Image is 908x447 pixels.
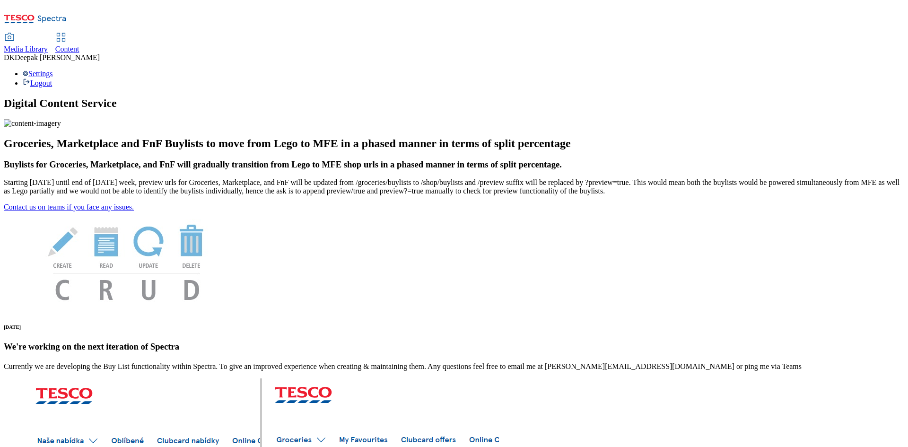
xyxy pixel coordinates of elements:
[55,45,79,53] span: Content
[4,203,134,211] a: Contact us on teams if you face any issues.
[23,79,52,87] a: Logout
[4,342,904,352] h3: We're working on the next iteration of Spectra
[23,70,53,78] a: Settings
[4,137,904,150] h2: Groceries, Marketplace and FnF Buylists to move from Lego to MFE in a phased manner in terms of s...
[4,324,904,330] h6: [DATE]
[4,119,61,128] img: content-imagery
[4,211,250,310] img: News Image
[4,34,48,53] a: Media Library
[4,97,904,110] h1: Digital Content Service
[4,53,15,61] span: DK
[55,34,79,53] a: Content
[4,159,904,170] h3: Buylists for Groceries, Marketplace, and FnF will gradually transition from Lego to MFE shop urls...
[4,45,48,53] span: Media Library
[4,178,904,195] p: Starting [DATE] until end of [DATE] week, preview urls for Groceries, Marketplace, and FnF will b...
[4,362,904,371] p: Currently we are developing the Buy List functionality within Spectra. To give an improved experi...
[15,53,100,61] span: Deepak [PERSON_NAME]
